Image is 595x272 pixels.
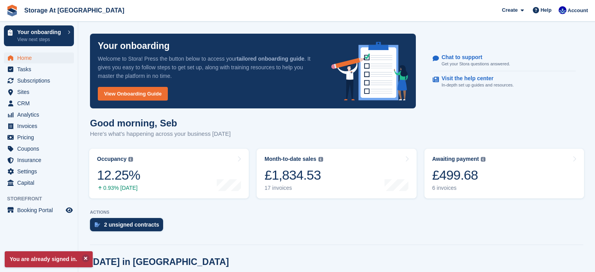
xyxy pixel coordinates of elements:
a: View Onboarding Guide [98,87,168,101]
a: Visit the help center In-depth set up guides and resources. [433,71,576,92]
p: Chat to support [442,54,504,61]
img: onboarding-info-6c161a55d2c0e0a8cae90662b2fe09162a5109e8cc188191df67fb4f79e88e88.svg [331,42,408,101]
p: Visit the help center [442,75,508,82]
img: stora-icon-8386f47178a22dfd0bd8f6a31ec36ba5ce8667c1dd55bd0f319d3a0aa187defe.svg [6,5,18,16]
a: menu [4,155,74,166]
img: Seb Santiago [559,6,566,14]
p: View next steps [17,36,64,43]
a: Awaiting payment £499.68 6 invoices [424,149,584,198]
a: menu [4,166,74,177]
span: Pricing [17,132,64,143]
span: Subscriptions [17,75,64,86]
span: Invoices [17,121,64,131]
a: menu [4,132,74,143]
div: 17 invoices [264,185,323,191]
span: Home [17,52,64,63]
p: You are already signed in. [5,251,93,267]
a: Occupancy 12.25% 0.93% [DATE] [89,149,249,198]
img: icon-info-grey-7440780725fd019a000dd9b08b2336e03edf1995a4989e88bcd33f0948082b44.svg [128,157,133,162]
span: Capital [17,177,64,188]
div: 2 unsigned contracts [104,222,159,228]
h1: Good morning, Seb [90,118,231,128]
a: menu [4,143,74,154]
img: icon-info-grey-7440780725fd019a000dd9b08b2336e03edf1995a4989e88bcd33f0948082b44.svg [481,157,485,162]
a: Storage At [GEOGRAPHIC_DATA] [21,4,128,17]
span: CRM [17,98,64,109]
img: icon-info-grey-7440780725fd019a000dd9b08b2336e03edf1995a4989e88bcd33f0948082b44.svg [318,157,323,162]
a: menu [4,75,74,86]
div: £499.68 [432,167,486,183]
span: Insurance [17,155,64,166]
a: menu [4,177,74,188]
div: £1,834.53 [264,167,323,183]
p: ACTIONS [90,210,583,215]
p: Your onboarding [17,29,64,35]
h2: [DATE] in [GEOGRAPHIC_DATA] [90,257,229,267]
a: Month-to-date sales £1,834.53 17 invoices [257,149,416,198]
p: Your onboarding [98,41,170,50]
div: Occupancy [97,156,126,162]
a: Chat to support Get your Stora questions answered. [433,50,576,72]
span: Help [541,6,552,14]
span: Account [568,7,588,14]
span: Tasks [17,64,64,75]
span: Create [502,6,518,14]
span: Coupons [17,143,64,154]
span: Settings [17,166,64,177]
p: In-depth set up guides and resources. [442,82,514,88]
a: menu [4,109,74,120]
div: Month-to-date sales [264,156,316,162]
span: Booking Portal [17,205,64,216]
a: Preview store [65,205,74,215]
span: Analytics [17,109,64,120]
strong: tailored onboarding guide [237,56,304,62]
a: menu [4,64,74,75]
div: 0.93% [DATE] [97,185,140,191]
span: Storefront [7,195,78,203]
a: menu [4,98,74,109]
a: Your onboarding View next steps [4,25,74,46]
a: menu [4,52,74,63]
div: 6 invoices [432,185,486,191]
a: menu [4,121,74,131]
img: contract_signature_icon-13c848040528278c33f63329250d36e43548de30e8caae1d1a13099fd9432cc5.svg [95,222,100,227]
a: menu [4,86,74,97]
p: Welcome to Stora! Press the button below to access your . It gives you easy to follow steps to ge... [98,54,319,80]
span: Sites [17,86,64,97]
div: Awaiting payment [432,156,479,162]
div: 12.25% [97,167,140,183]
a: 2 unsigned contracts [90,218,167,235]
a: menu [4,205,74,216]
p: Get your Stora questions answered. [442,61,510,67]
p: Here's what's happening across your business [DATE] [90,130,231,139]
